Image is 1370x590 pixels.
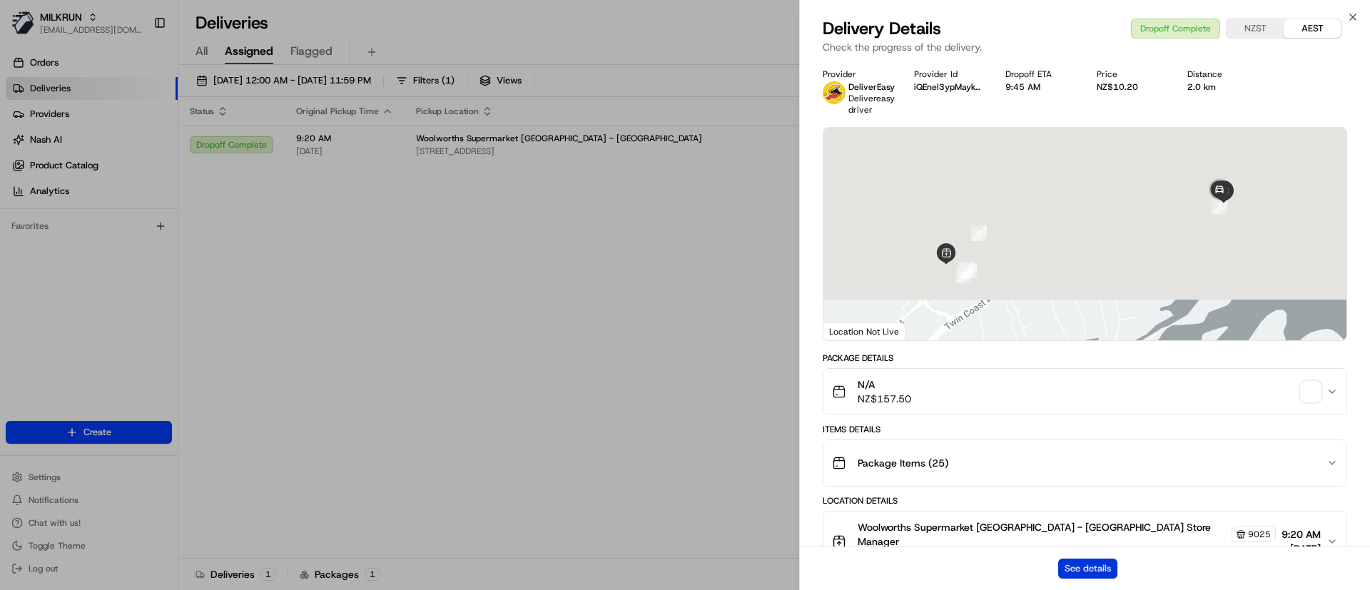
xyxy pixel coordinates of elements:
[858,520,1229,549] span: Woolworths Supermarket [GEOGRAPHIC_DATA] - [GEOGRAPHIC_DATA] Store Manager
[1097,68,1165,80] div: Price
[823,81,846,104] img: delivereasy_logo.png
[1005,68,1074,80] div: Dropoff ETA
[1212,198,1227,214] div: 7
[961,263,977,279] div: 4
[1187,81,1256,93] div: 2.0 km
[914,68,983,80] div: Provider Id
[958,262,974,278] div: 3
[914,81,983,93] button: iQEnel3ypMayk3jaA0A5Cw
[956,267,972,283] div: 5
[823,322,905,340] div: Location Not Live
[1248,529,1271,540] span: 9025
[823,352,1347,364] div: Package Details
[823,512,1346,571] button: Woolworths Supermarket [GEOGRAPHIC_DATA] - [GEOGRAPHIC_DATA] Store Manager90259:20 AM[DATE]
[823,440,1346,486] button: Package Items (25)
[823,424,1347,435] div: Items Details
[848,81,895,93] span: DeliverEasy
[1284,19,1341,38] button: AEST
[858,456,948,470] span: Package Items ( 25 )
[858,377,911,392] span: N/A
[1005,81,1074,93] div: 9:45 AM
[971,225,987,241] div: 6
[858,392,911,406] span: NZ$157.50
[823,369,1346,414] button: N/ANZ$157.50
[1097,81,1165,93] div: NZ$10.20
[1282,541,1321,556] span: [DATE]
[823,40,1347,54] p: Check the progress of the delivery.
[823,17,941,40] span: Delivery Details
[1282,527,1321,541] span: 9:20 AM
[823,68,891,80] div: Provider
[848,93,895,116] span: Delivereasy driver
[1058,559,1117,579] button: See details
[1227,19,1284,38] button: NZST
[1187,68,1256,80] div: Distance
[823,495,1347,507] div: Location Details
